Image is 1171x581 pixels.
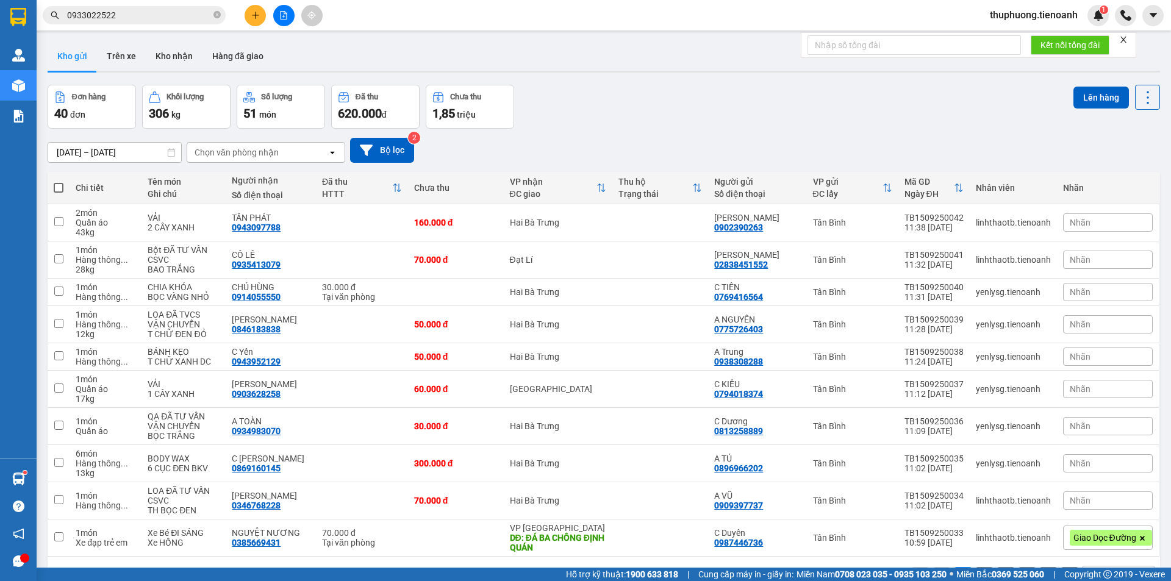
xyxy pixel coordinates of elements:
span: kg [171,110,181,119]
span: 51 [243,106,257,121]
strong: 0708 023 035 - 0935 103 250 [835,569,947,579]
div: 11:12 [DATE] [904,389,964,399]
input: Nhập số tổng đài [808,35,1021,55]
strong: 0369 525 060 [992,569,1044,579]
span: 1 [1101,5,1106,14]
span: Cung cấp máy in - giấy in: [698,568,793,581]
span: file-add [279,11,288,20]
div: LOA ĐÃ TVCS VẬN CHUYỂN [148,310,220,329]
span: 1,85 [432,106,455,121]
div: Tân Bình [813,287,892,297]
span: món [259,110,276,119]
span: Nhãn [1070,496,1090,505]
div: yenlysg.tienoanh [976,287,1051,297]
div: Đã thu [322,177,392,187]
div: 11:02 [DATE] [904,463,964,473]
div: Tân Bình [813,458,892,468]
div: 50.000 đ [414,352,498,362]
div: Hàng thông thường [76,458,135,468]
th: Toggle SortBy [316,172,408,204]
div: 60.000 đ [414,384,498,394]
button: Hàng đã giao [202,41,273,71]
div: A TÚ [714,454,800,463]
span: Nhãn [1070,319,1090,329]
div: Thu hộ [618,177,692,187]
div: BÁNH KẸO [148,347,220,357]
button: Khối lượng306kg [142,85,231,129]
div: Hai Bà Trưng [510,319,607,329]
div: yenlysg.tienoanh [976,384,1051,394]
div: Xe đạp trẻ em [76,538,135,547]
div: A VŨ [714,491,800,501]
div: yenlysg.tienoanh [976,352,1051,362]
div: Hàng thông thường [76,501,135,510]
div: DĐ: ĐÁ BA CHỒNG ĐỊNH QUÁN [510,533,607,552]
div: 30.000 đ [414,421,498,431]
span: đơn [70,110,85,119]
div: linhthaotb.tienoanh [976,255,1051,265]
div: ĐC lấy [813,189,883,199]
div: Hai Bà Trưng [510,458,607,468]
div: 30.000 đ [322,282,402,292]
img: warehouse-icon [12,49,25,62]
span: 620.000 [338,106,382,121]
div: VẢI [148,213,220,223]
div: Đã thu [356,93,378,101]
div: A Trung [714,347,800,357]
div: ĐÀO TRỊNH [714,213,800,223]
div: 1 món [76,416,135,426]
div: CHÚ HÙNG [232,282,310,292]
div: 1 món [76,310,135,319]
div: TH BỌC ĐEN [148,505,220,515]
div: C KIỀU [714,379,800,389]
div: 0769416564 [714,292,763,302]
div: 1 món [76,282,135,292]
div: VẢI [148,379,220,389]
span: 306 [149,106,169,121]
span: Nhãn [1070,421,1090,431]
div: Bột ĐÃ TƯ VẤN CSVC [148,245,220,265]
div: Nguyên Thảo [714,250,800,260]
div: linhthaotb.tienoanh [976,218,1051,227]
div: QA ĐÃ TƯ VẤN VẬN CHUYỂN [148,412,220,431]
div: Xe HỒNG [148,538,220,547]
div: 2 món [76,208,135,218]
span: Kết nối tổng đài [1040,38,1100,52]
div: 17 kg [76,394,135,404]
th: Toggle SortBy [807,172,898,204]
span: | [687,568,689,581]
div: Hàng thông thường [76,319,135,329]
div: VP gửi [813,177,883,187]
div: BỌC TRẮNG [148,431,220,441]
div: Người gửi [714,177,800,187]
button: file-add [273,5,295,26]
div: TB1509250035 [904,454,964,463]
button: Số lượng51món [237,85,325,129]
span: question-circle [13,501,24,512]
div: Tân Bình [813,352,892,362]
div: BODY WAX [148,454,220,463]
img: icon-new-feature [1093,10,1104,21]
div: 11:31 [DATE] [904,292,964,302]
div: 0914055550 [232,292,281,302]
div: Chưa thu [414,183,498,193]
div: LOA ĐÃ TƯ VẤN CSVC [148,486,220,505]
div: 0775726403 [714,324,763,334]
div: [GEOGRAPHIC_DATA] [510,384,607,394]
div: Tân Bình [813,496,892,505]
div: 70.000 đ [414,255,498,265]
div: Số điện thoại [714,189,800,199]
div: Quần áo [76,426,135,436]
div: TB1509250041 [904,250,964,260]
div: TB1509250038 [904,347,964,357]
span: ... [121,458,128,468]
span: close-circle [213,11,221,18]
img: warehouse-icon [12,79,25,92]
img: phone-icon [1120,10,1131,21]
div: yenlysg.tienoanh [976,319,1051,329]
span: | [1053,568,1055,581]
img: warehouse-icon [12,472,25,485]
div: 0896966202 [714,463,763,473]
div: Hai Bà Trưng [510,496,607,505]
div: 11:28 [DATE] [904,324,964,334]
